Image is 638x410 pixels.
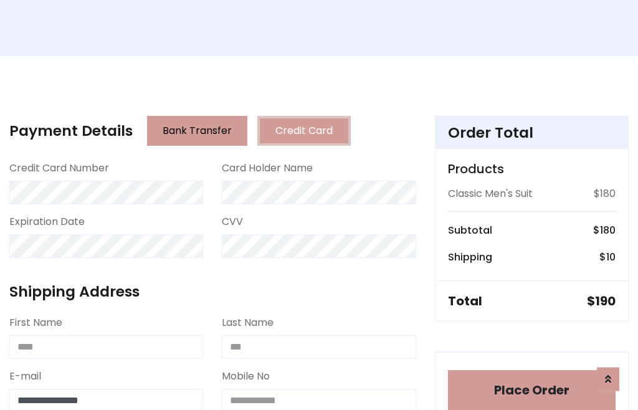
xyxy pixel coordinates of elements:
p: $180 [594,186,616,201]
h6: Shipping [448,251,492,263]
label: First Name [9,315,62,330]
label: Expiration Date [9,214,85,229]
p: Classic Men's Suit [448,186,533,201]
button: Place Order [448,370,616,410]
h6: $ [599,251,616,263]
button: Bank Transfer [147,116,247,146]
button: Credit Card [257,116,351,146]
h5: $ [587,293,616,308]
span: 190 [595,292,616,310]
label: Credit Card Number [9,161,109,176]
label: Card Holder Name [222,161,313,176]
label: CVV [222,214,243,229]
span: 10 [606,250,616,264]
span: 180 [600,223,616,237]
h4: Payment Details [9,122,133,140]
label: E-mail [9,369,41,384]
h6: $ [593,224,616,236]
h4: Shipping Address [9,283,416,300]
label: Last Name [222,315,274,330]
h6: Subtotal [448,224,492,236]
h4: Order Total [448,124,616,141]
h5: Products [448,161,616,176]
label: Mobile No [222,369,270,384]
h5: Total [448,293,482,308]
